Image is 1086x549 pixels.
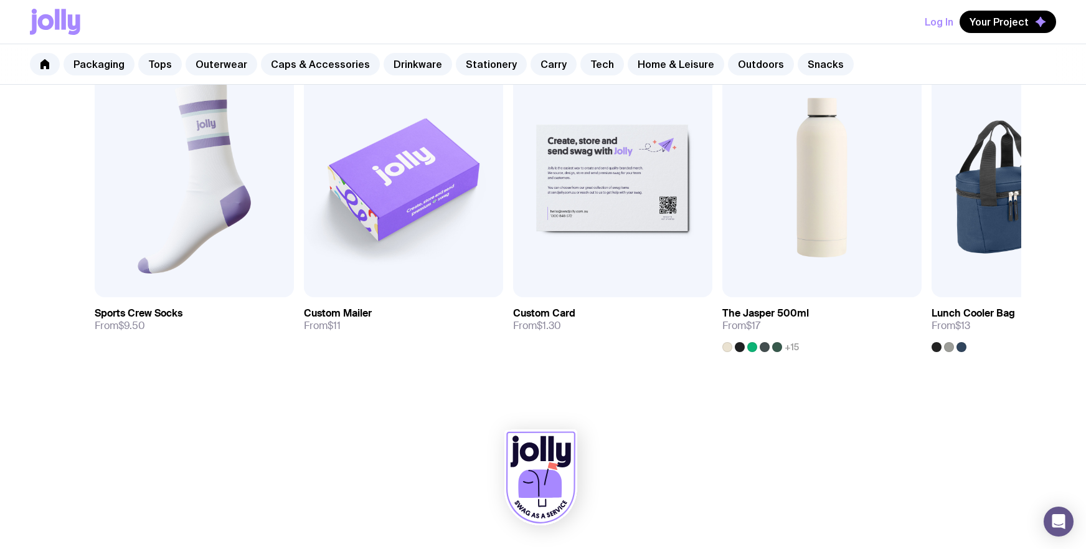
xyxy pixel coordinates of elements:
[798,53,854,75] a: Snacks
[955,319,970,332] span: $13
[186,53,257,75] a: Outerwear
[95,307,182,320] h3: Sports Crew Socks
[932,307,1015,320] h3: Lunch Cooler Bag
[328,319,341,332] span: $11
[628,53,724,75] a: Home & Leisure
[261,53,380,75] a: Caps & Accessories
[456,53,527,75] a: Stationery
[384,53,452,75] a: Drinkware
[513,307,575,320] h3: Custom Card
[925,11,953,33] button: Log In
[304,320,341,332] span: From
[785,342,799,352] span: +15
[513,320,561,332] span: From
[1044,507,1074,537] div: Open Intercom Messenger
[95,297,294,342] a: Sports Crew SocksFrom$9.50
[722,320,760,332] span: From
[95,320,145,332] span: From
[932,320,970,332] span: From
[970,16,1029,28] span: Your Project
[722,297,922,352] a: The Jasper 500mlFrom$17+15
[746,319,760,332] span: $17
[513,297,712,342] a: Custom CardFrom$1.30
[138,53,182,75] a: Tops
[531,53,577,75] a: Carry
[580,53,624,75] a: Tech
[118,319,145,332] span: $9.50
[304,307,372,320] h3: Custom Mailer
[722,307,809,320] h3: The Jasper 500ml
[537,319,561,332] span: $1.30
[960,11,1056,33] button: Your Project
[64,53,135,75] a: Packaging
[304,297,503,342] a: Custom MailerFrom$11
[728,53,794,75] a: Outdoors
